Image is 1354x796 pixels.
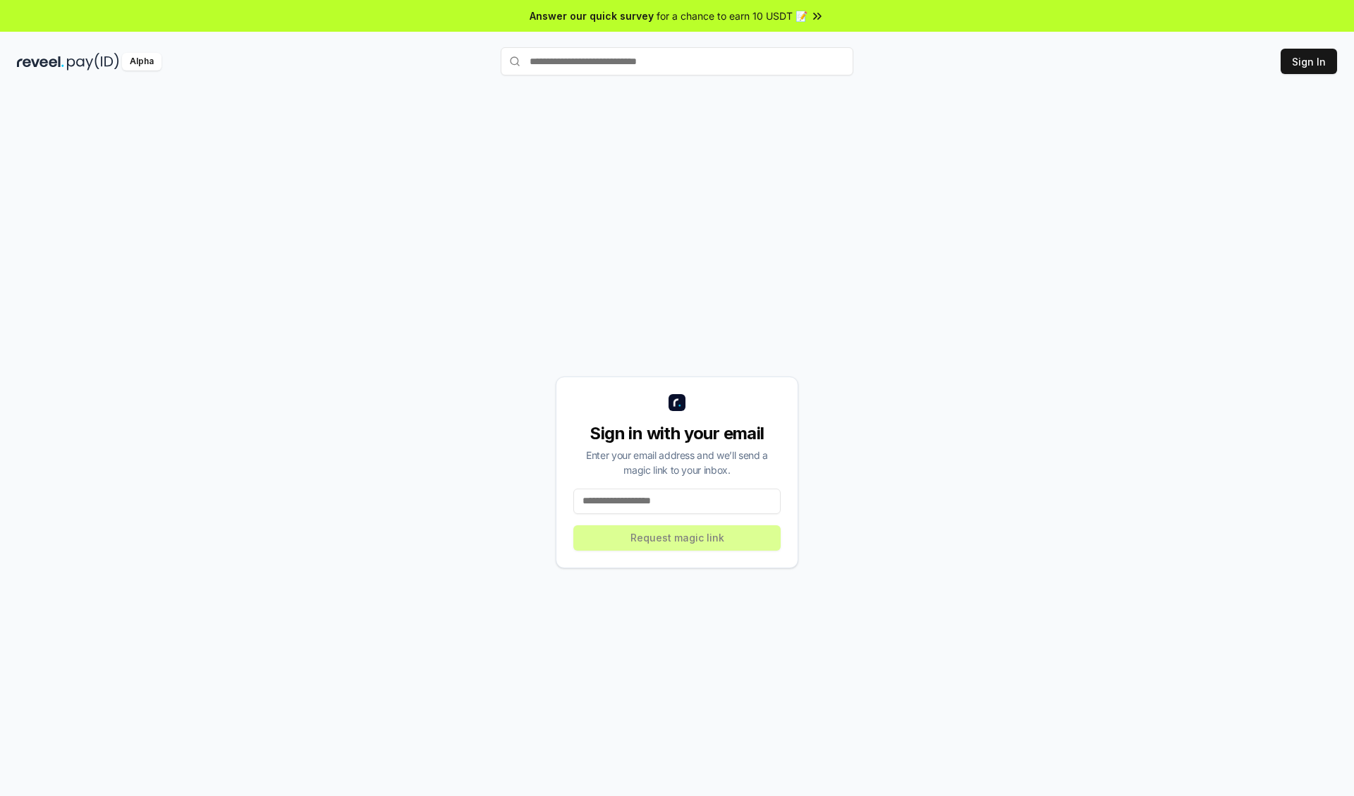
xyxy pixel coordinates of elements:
span: for a chance to earn 10 USDT 📝 [657,8,807,23]
span: Answer our quick survey [530,8,654,23]
div: Enter your email address and we’ll send a magic link to your inbox. [573,448,781,477]
img: pay_id [67,53,119,71]
button: Sign In [1281,49,1337,74]
div: Alpha [122,53,161,71]
img: logo_small [669,394,685,411]
div: Sign in with your email [573,422,781,445]
img: reveel_dark [17,53,64,71]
